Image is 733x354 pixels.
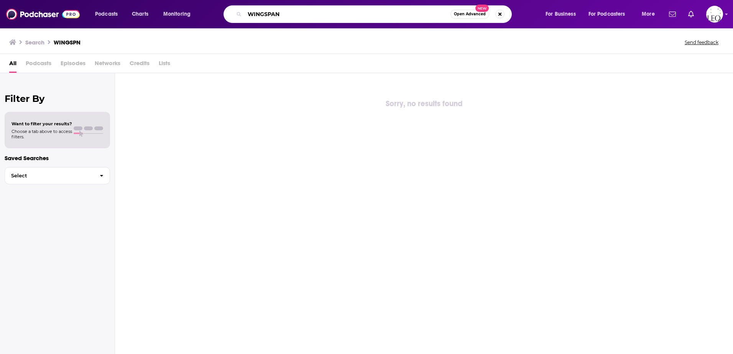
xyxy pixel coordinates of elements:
button: Send feedback [682,39,721,46]
button: Show profile menu [706,6,723,23]
span: More [642,9,655,20]
span: Choose a tab above to access filters. [12,129,72,139]
h3: WINGSPN [54,39,81,46]
span: Logged in as LeoPR [706,6,723,23]
a: Show notifications dropdown [666,8,679,21]
button: open menu [540,8,585,20]
span: Podcasts [95,9,118,20]
img: User Profile [706,6,723,23]
span: Open Advanced [454,12,486,16]
span: Credits [130,57,150,73]
span: Select [5,173,94,178]
button: open menu [158,8,201,20]
span: For Podcasters [588,9,625,20]
h2: Filter By [5,93,110,104]
button: Open AdvancedNew [450,10,489,19]
p: Saved Searches [5,154,110,162]
span: Lists [159,57,170,73]
a: Charts [127,8,153,20]
span: Podcasts [26,57,51,73]
button: open menu [90,8,128,20]
span: For Business [546,9,576,20]
div: Sorry, no results found [115,98,733,110]
span: Charts [132,9,148,20]
button: open menu [583,8,636,20]
span: Monitoring [163,9,191,20]
span: Episodes [61,57,85,73]
span: Want to filter your results? [12,121,72,126]
div: Search podcasts, credits, & more... [231,5,519,23]
h3: Search [25,39,44,46]
img: Podchaser - Follow, Share and Rate Podcasts [6,7,80,21]
button: Select [5,167,110,184]
span: Networks [95,57,120,73]
button: open menu [636,8,664,20]
a: All [9,57,16,73]
input: Search podcasts, credits, & more... [245,8,450,20]
a: Show notifications dropdown [685,8,697,21]
span: New [475,5,489,12]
